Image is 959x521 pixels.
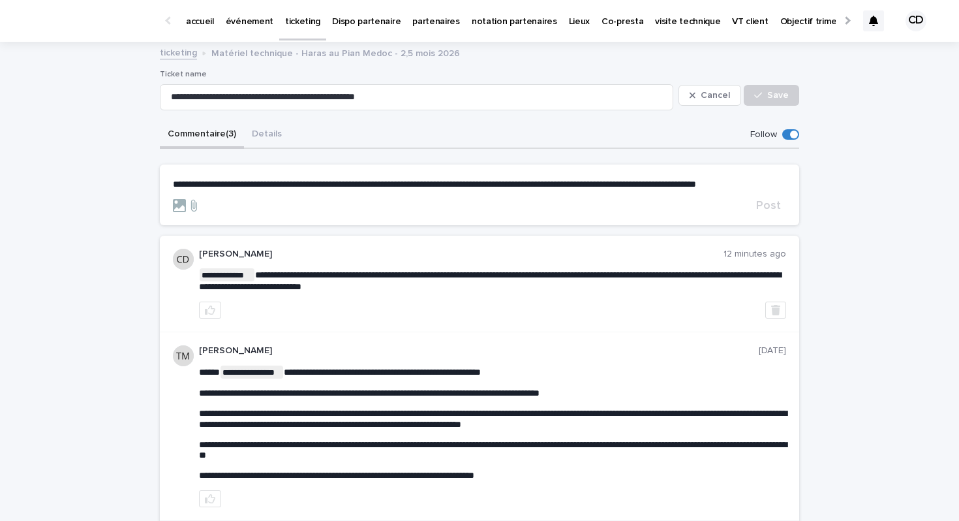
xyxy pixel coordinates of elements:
button: Post [751,200,786,212]
span: Post [756,200,781,212]
button: Details [244,121,290,149]
button: Commentaire (3) [160,121,244,149]
button: Delete post [765,302,786,319]
span: Ticket name [160,71,207,78]
p: Matériel technique - Haras au Pian Medoc - 2,5 mois 2026 [211,45,460,59]
img: Ls34BcGeRexTGTNfXpUC [26,8,153,34]
div: CD [906,10,926,31]
button: like this post [199,490,221,507]
span: Cancel [701,91,730,100]
p: 12 minutes ago [723,249,786,260]
button: like this post [199,302,221,319]
p: [PERSON_NAME] [199,249,723,260]
p: Follow [750,129,777,140]
span: Save [767,91,789,100]
button: Cancel [678,85,741,106]
button: Save [744,85,799,106]
p: [DATE] [759,345,786,356]
a: ticketing [160,44,197,59]
p: [PERSON_NAME] [199,345,759,356]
